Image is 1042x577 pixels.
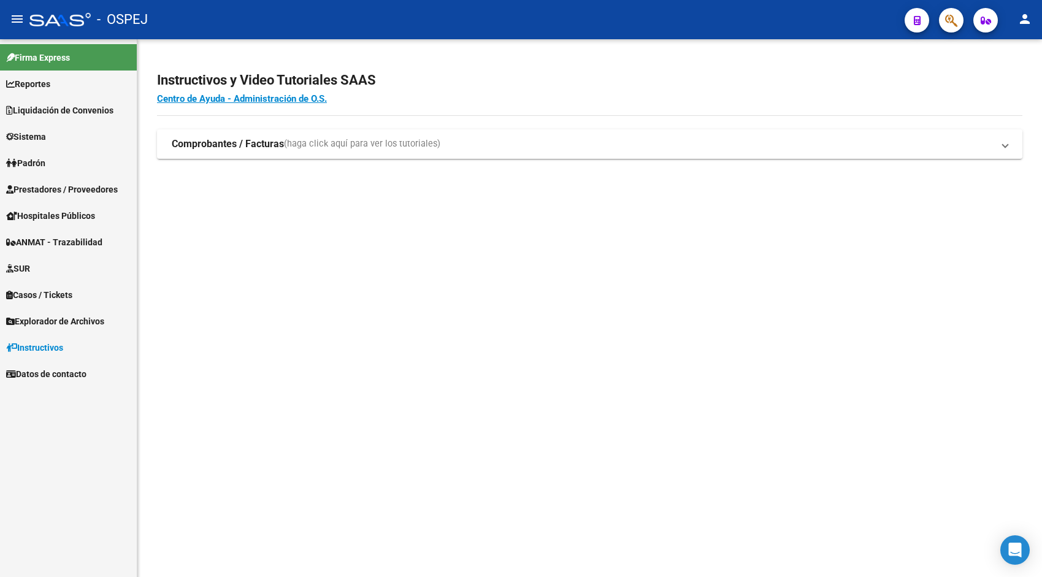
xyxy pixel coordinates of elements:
span: Explorador de Archivos [6,315,104,328]
span: Firma Express [6,51,70,64]
div: Open Intercom Messenger [1000,535,1030,565]
mat-expansion-panel-header: Comprobantes / Facturas(haga click aquí para ver los tutoriales) [157,129,1022,159]
h2: Instructivos y Video Tutoriales SAAS [157,69,1022,92]
span: Padrón [6,156,45,170]
span: Instructivos [6,341,63,354]
span: Hospitales Públicos [6,209,95,223]
mat-icon: menu [10,12,25,26]
span: Casos / Tickets [6,288,72,302]
span: (haga click aquí para ver los tutoriales) [284,137,440,151]
span: Reportes [6,77,50,91]
span: SUR [6,262,30,275]
span: Liquidación de Convenios [6,104,113,117]
span: Datos de contacto [6,367,86,381]
mat-icon: person [1017,12,1032,26]
strong: Comprobantes / Facturas [172,137,284,151]
span: Prestadores / Proveedores [6,183,118,196]
span: Sistema [6,130,46,143]
a: Centro de Ayuda - Administración de O.S. [157,93,327,104]
span: - OSPEJ [97,6,148,33]
span: ANMAT - Trazabilidad [6,235,102,249]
